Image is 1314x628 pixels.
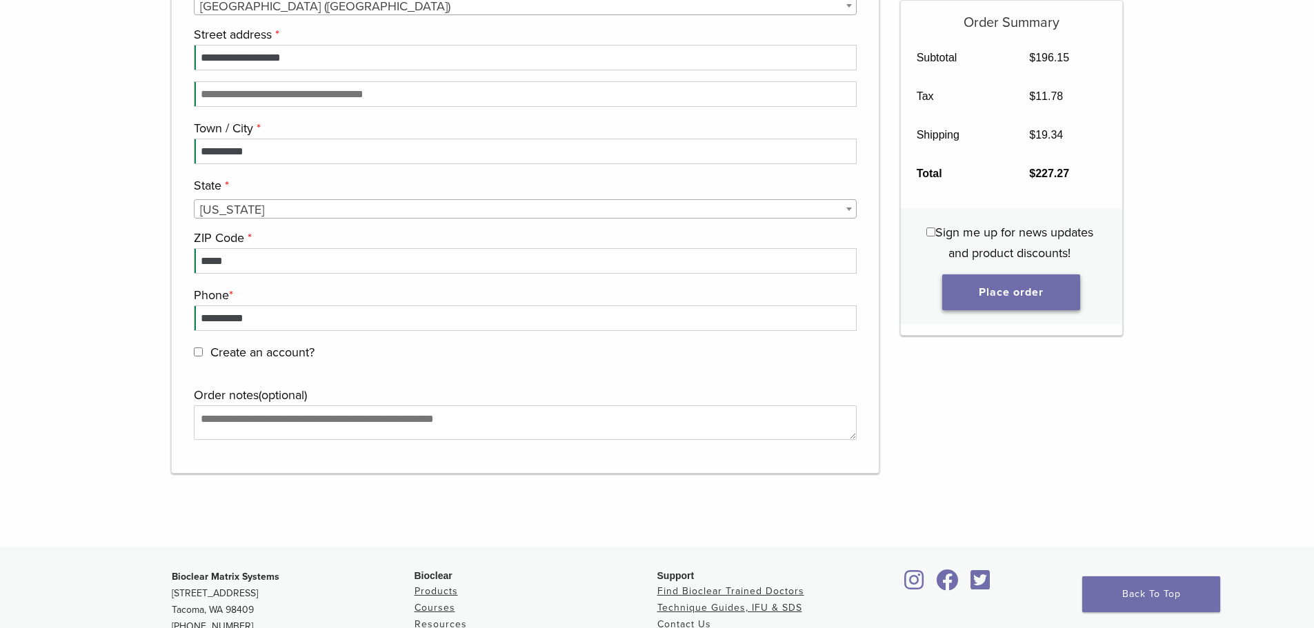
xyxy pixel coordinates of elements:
a: Bioclear [966,578,995,591]
label: Town / City [194,118,854,139]
label: Phone [194,285,854,305]
a: Courses [415,602,455,614]
span: State [194,199,857,219]
a: Find Bioclear Trained Doctors [657,585,804,597]
span: Sign me up for news updates and product discounts! [935,225,1093,261]
bdi: 11.78 [1029,90,1063,102]
input: Create an account? [194,347,203,356]
th: Tax [901,77,1014,116]
span: $ [1029,168,1035,179]
span: $ [1029,52,1035,63]
strong: Bioclear Matrix Systems [172,571,279,583]
h5: Order Summary [901,1,1122,31]
span: (optional) [259,387,307,403]
span: Maryland [195,200,857,219]
input: Sign me up for news updates and product discounts! [926,227,935,236]
button: Place order [942,274,1080,310]
span: Bioclear [415,570,452,581]
bdi: 227.27 [1029,168,1069,179]
th: Shipping [901,116,1014,154]
th: Subtotal [901,39,1014,77]
a: Products [415,585,458,597]
span: Create an account? [210,345,315,360]
a: Technique Guides, IFU & SDS [657,602,802,614]
label: Order notes [194,385,854,405]
th: Total [901,154,1014,193]
label: ZIP Code [194,227,854,248]
label: State [194,175,854,196]
a: Bioclear [900,578,929,591]
a: Back To Top [1082,576,1220,612]
bdi: 196.15 [1029,52,1069,63]
span: Support [657,570,695,581]
a: Bioclear [932,578,964,591]
span: $ [1029,129,1035,141]
span: $ [1029,90,1035,102]
label: Street address [194,24,854,45]
bdi: 19.34 [1029,129,1063,141]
